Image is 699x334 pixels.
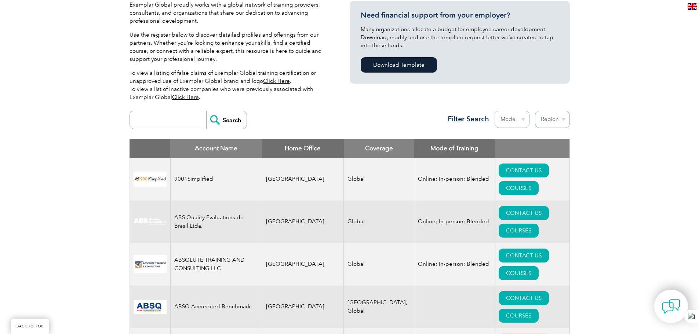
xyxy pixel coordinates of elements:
[414,139,495,158] th: Mode of Training: activate to sort column ascending
[170,201,262,243] td: ABS Quality Evaluations do Brasil Ltda.
[172,94,199,100] a: Click Here
[134,300,167,314] img: cc24547b-a6e0-e911-a812-000d3a795b83-logo.png
[662,297,680,316] img: contact-chat.png
[495,139,569,158] th: : activate to sort column ascending
[344,243,414,286] td: Global
[361,57,437,73] a: Download Template
[499,206,549,220] a: CONTACT US
[170,139,262,158] th: Account Name: activate to sort column descending
[414,158,495,201] td: Online; In-person; Blended
[344,201,414,243] td: Global
[206,111,247,129] input: Search
[262,286,344,328] td: [GEOGRAPHIC_DATA]
[130,31,328,63] p: Use the register below to discover detailed profiles and offerings from our partners. Whether you...
[499,249,549,263] a: CONTACT US
[130,1,328,25] p: Exemplar Global proudly works with a global network of training providers, consultants, and organ...
[263,78,290,84] a: Click Here
[134,218,167,226] img: c92924ac-d9bc-ea11-a814-000d3a79823d-logo.jpg
[344,139,414,158] th: Coverage: activate to sort column ascending
[443,114,489,124] h3: Filter Search
[414,201,495,243] td: Online; In-person; Blended
[134,172,167,187] img: 37c9c059-616f-eb11-a812-002248153038-logo.png
[170,158,262,201] td: 9001Simplified
[170,243,262,286] td: ABSOLUTE TRAINING AND CONSULTING LLC
[262,139,344,158] th: Home Office: activate to sort column ascending
[499,291,549,305] a: CONTACT US
[361,11,559,20] h3: Need financial support from your employer?
[11,319,49,334] a: BACK TO TOP
[170,286,262,328] td: ABSQ Accredited Benchmark
[262,158,344,201] td: [GEOGRAPHIC_DATA]
[499,266,539,280] a: COURSES
[499,164,549,177] a: CONTACT US
[499,224,539,238] a: COURSES
[130,69,328,101] p: To view a listing of false claims of Exemplar Global training certification or unapproved use of ...
[344,286,414,328] td: [GEOGRAPHIC_DATA], Global
[344,158,414,201] td: Global
[262,243,344,286] td: [GEOGRAPHIC_DATA]
[262,201,344,243] td: [GEOGRAPHIC_DATA]
[499,309,539,323] a: COURSES
[499,181,539,195] a: COURSES
[134,255,167,273] img: 16e092f6-eadd-ed11-a7c6-00224814fd52-logo.png
[361,25,559,49] p: Many organizations allocate a budget for employee career development. Download, modify and use th...
[414,243,495,286] td: Online; In-person; Blended
[688,3,697,10] img: en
